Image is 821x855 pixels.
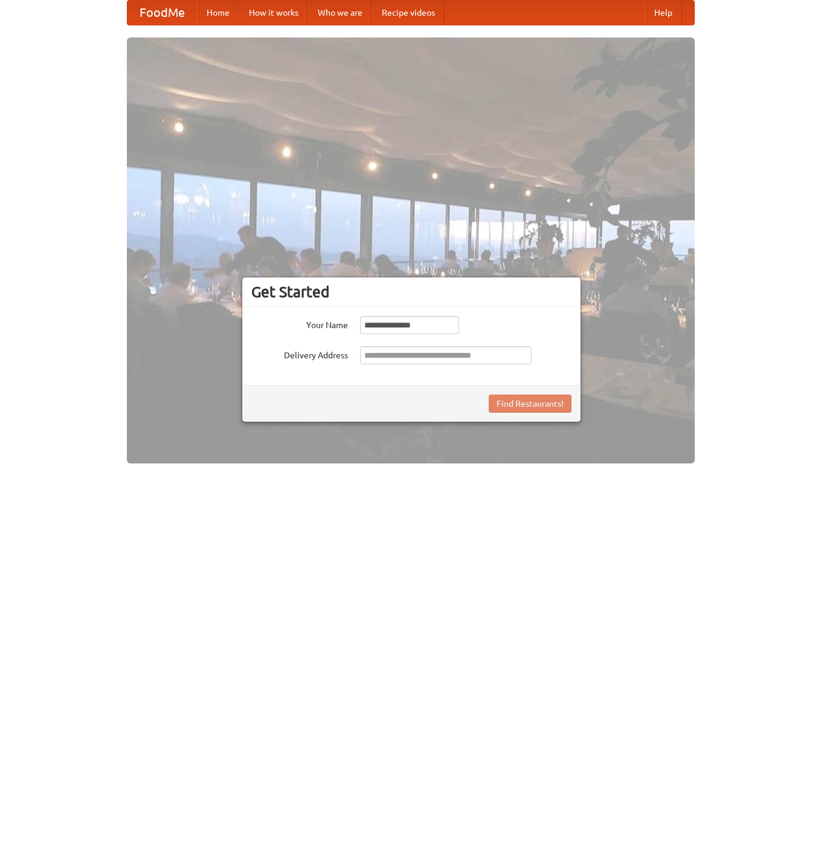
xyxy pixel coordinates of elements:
[239,1,308,25] a: How it works
[251,346,348,361] label: Delivery Address
[251,316,348,331] label: Your Name
[372,1,445,25] a: Recipe videos
[197,1,239,25] a: Home
[127,1,197,25] a: FoodMe
[251,283,571,301] h3: Get Started
[308,1,372,25] a: Who we are
[645,1,682,25] a: Help
[489,395,571,413] button: Find Restaurants!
